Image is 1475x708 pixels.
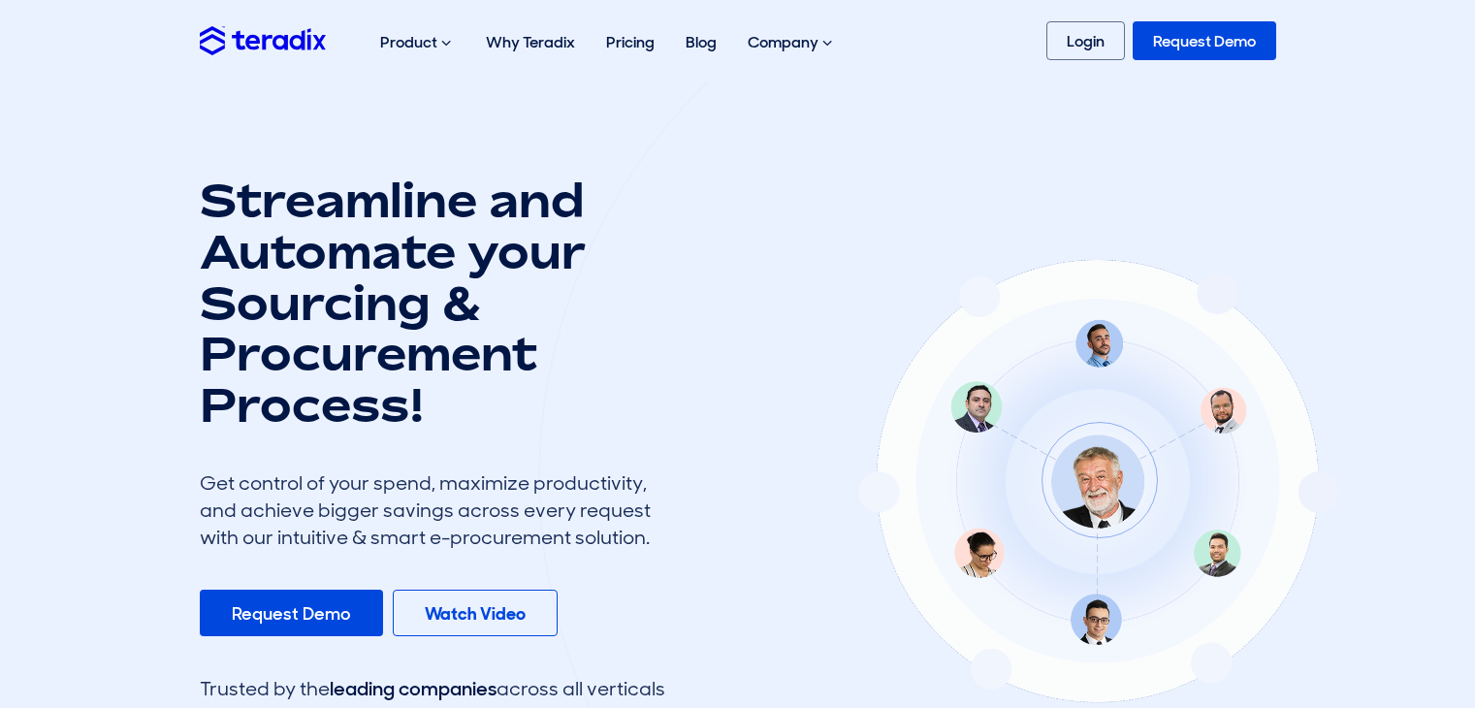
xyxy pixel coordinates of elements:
[732,12,851,74] div: Company
[200,26,326,54] img: Teradix logo
[670,12,732,73] a: Blog
[200,675,665,702] div: Trusted by the across all verticals
[591,12,670,73] a: Pricing
[1133,21,1276,60] a: Request Demo
[425,602,526,626] b: Watch Video
[365,12,470,74] div: Product
[200,175,665,431] h1: Streamline and Automate your Sourcing & Procurement Process!
[200,469,665,551] div: Get control of your spend, maximize productivity, and achieve bigger savings across every request...
[1046,21,1125,60] a: Login
[393,590,558,636] a: Watch Video
[200,590,383,636] a: Request Demo
[470,12,591,73] a: Why Teradix
[330,676,497,701] span: leading companies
